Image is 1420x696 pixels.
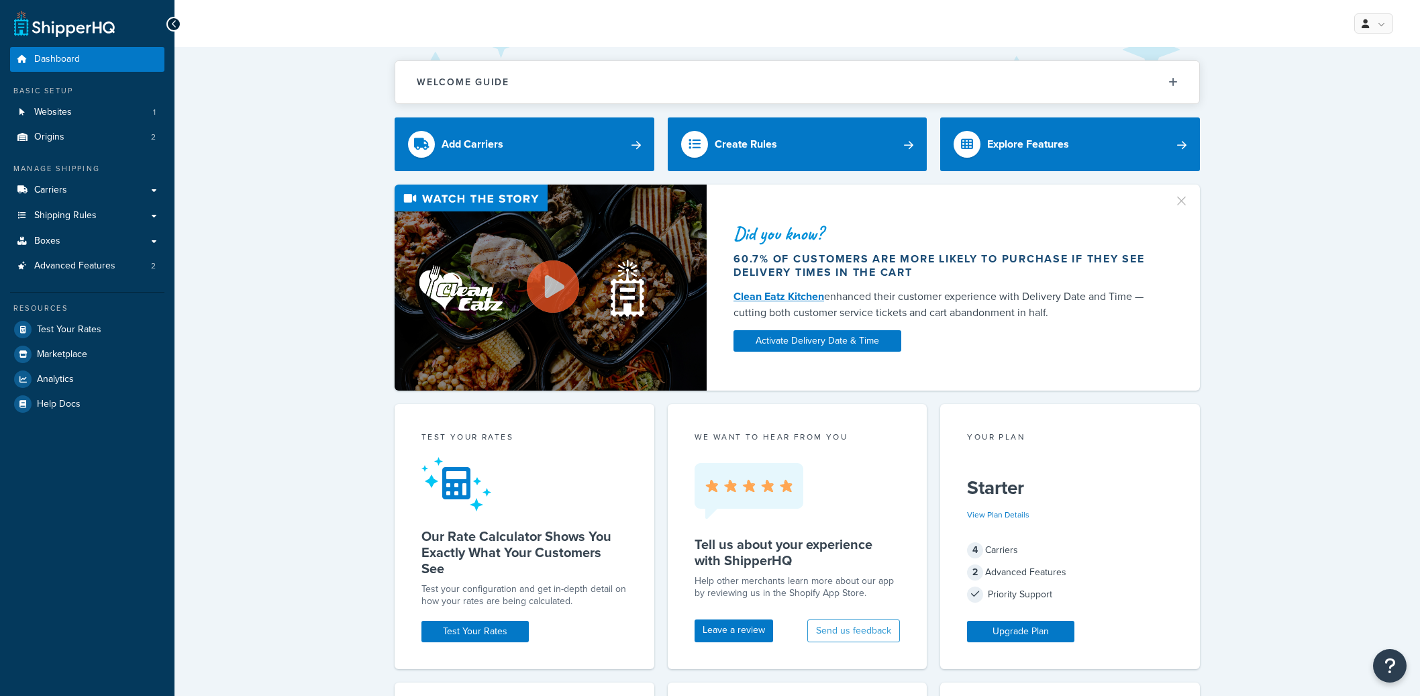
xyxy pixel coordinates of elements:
[34,185,67,196] span: Carriers
[10,254,164,279] li: Advanced Features
[34,236,60,247] span: Boxes
[421,621,529,642] a: Test Your Rates
[807,619,900,642] button: Send us feedback
[10,47,164,72] a: Dashboard
[10,100,164,125] li: Websites
[34,260,115,272] span: Advanced Features
[695,536,901,568] h5: Tell us about your experience with ShipperHQ
[10,163,164,175] div: Manage Shipping
[37,349,87,360] span: Marketplace
[967,564,983,581] span: 2
[733,224,1158,243] div: Did you know?
[987,135,1069,154] div: Explore Features
[421,431,627,446] div: Test your rates
[695,575,901,599] p: Help other merchants learn more about our app by reviewing us in the Shopify App Store.
[34,54,80,65] span: Dashboard
[10,125,164,150] a: Origins2
[1373,649,1407,683] button: Open Resource Center
[967,541,1173,560] div: Carriers
[733,289,1158,321] div: enhanced their customer experience with Delivery Date and Time — cutting both customer service ti...
[151,260,156,272] span: 2
[151,132,156,143] span: 2
[395,185,707,391] img: Video thumbnail
[34,210,97,221] span: Shipping Rules
[733,330,901,352] a: Activate Delivery Date & Time
[395,61,1199,103] button: Welcome Guide
[10,254,164,279] a: Advanced Features2
[10,203,164,228] a: Shipping Rules
[10,367,164,391] a: Analytics
[967,431,1173,446] div: Your Plan
[417,77,509,87] h2: Welcome Guide
[733,289,824,304] a: Clean Eatz Kitchen
[695,431,901,443] p: we want to hear from you
[10,317,164,342] a: Test Your Rates
[37,324,101,336] span: Test Your Rates
[10,178,164,203] a: Carriers
[10,125,164,150] li: Origins
[37,374,74,385] span: Analytics
[10,303,164,314] div: Resources
[940,117,1200,171] a: Explore Features
[34,107,72,118] span: Websites
[668,117,927,171] a: Create Rules
[442,135,503,154] div: Add Carriers
[967,621,1074,642] a: Upgrade Plan
[10,229,164,254] a: Boxes
[34,132,64,143] span: Origins
[421,528,627,577] h5: Our Rate Calculator Shows You Exactly What Your Customers See
[10,85,164,97] div: Basic Setup
[715,135,777,154] div: Create Rules
[967,563,1173,582] div: Advanced Features
[421,583,627,607] div: Test your configuration and get in-depth detail on how your rates are being calculated.
[153,107,156,118] span: 1
[10,342,164,366] a: Marketplace
[967,509,1029,521] a: View Plan Details
[967,542,983,558] span: 4
[10,100,164,125] a: Websites1
[733,252,1158,279] div: 60.7% of customers are more likely to purchase if they see delivery times in the cart
[395,117,654,171] a: Add Carriers
[967,477,1173,499] h5: Starter
[37,399,81,410] span: Help Docs
[10,392,164,416] a: Help Docs
[967,585,1173,604] div: Priority Support
[695,619,773,642] a: Leave a review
